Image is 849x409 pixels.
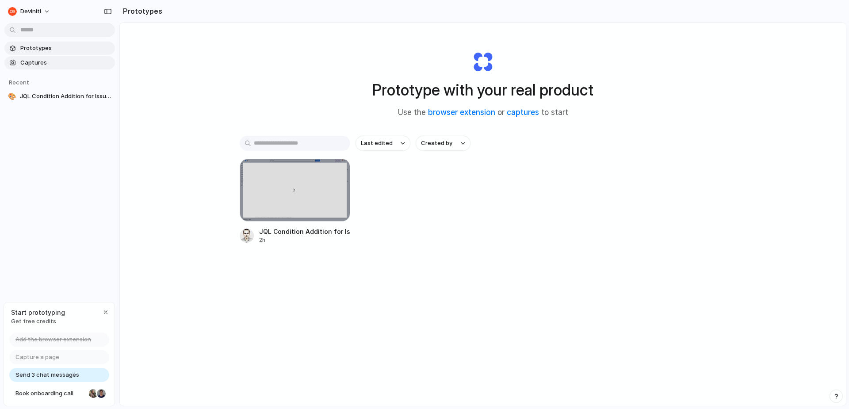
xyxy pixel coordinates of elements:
[259,236,350,244] div: 2h
[4,90,115,103] a: 🎨JQL Condition Addition for Issue Templates
[88,388,99,399] div: Nicole Kubica
[15,371,79,379] span: Send 3 chat messages
[20,44,111,53] span: Prototypes
[9,386,109,401] a: Book onboarding call
[11,308,65,317] span: Start prototyping
[9,79,29,86] span: Recent
[240,159,350,244] a: JQL Condition Addition for Issue TemplatesJQL Condition Addition for Issue Templates2h
[20,58,111,67] span: Captures
[15,389,85,398] span: Book onboarding call
[259,227,350,236] div: JQL Condition Addition for Issue Templates
[20,7,41,16] span: Deviniti
[507,108,539,117] a: captures
[4,56,115,69] a: Captures
[416,136,470,151] button: Created by
[4,4,55,19] button: Deviniti
[361,139,393,148] span: Last edited
[20,92,111,101] span: JQL Condition Addition for Issue Templates
[428,108,495,117] a: browser extension
[398,107,568,118] span: Use the or to start
[11,317,65,326] span: Get free credits
[8,92,16,101] div: 🎨
[4,42,115,55] a: Prototypes
[15,335,91,344] span: Add the browser extension
[421,139,452,148] span: Created by
[96,388,107,399] div: Christian Iacullo
[356,136,410,151] button: Last edited
[15,353,59,362] span: Capture a page
[372,78,593,102] h1: Prototype with your real product
[119,6,162,16] h2: Prototypes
